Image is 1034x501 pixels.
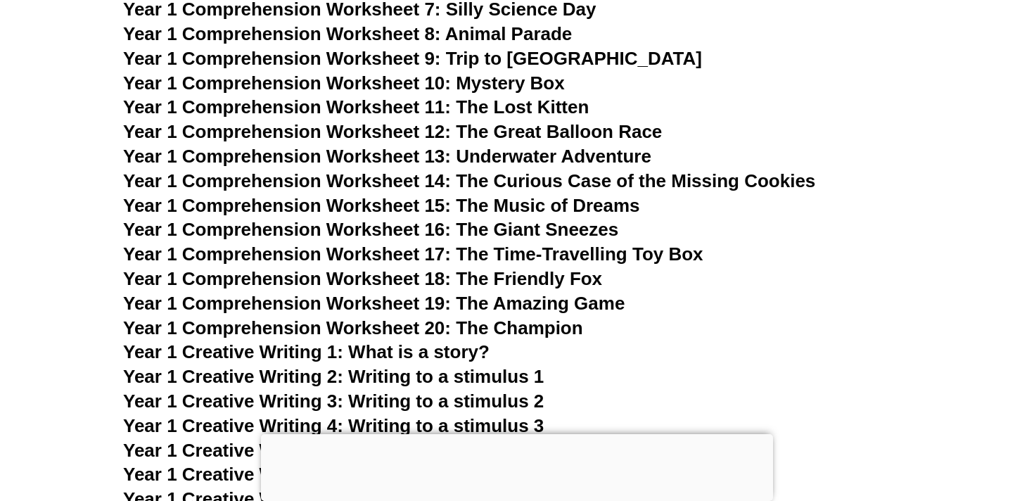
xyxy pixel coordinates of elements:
[123,170,815,191] a: Year 1 Comprehension Worksheet 14: The Curious Case of the Missing Cookies
[123,415,544,436] a: Year 1 Creative Writing 4: Writing to a stimulus 3
[123,464,544,485] a: Year 1 Creative Writing 6: Writing to a stimulus 5
[123,341,490,362] a: Year 1 Creative Writing 1: What is a story?
[123,440,544,461] a: Year 1 Creative Writing 5: Writing to a stimulus 4
[123,121,662,142] a: Year 1 Comprehension Worksheet 12: The Great Balloon Race
[123,48,702,69] a: Year 1 Comprehension Worksheet 9: Trip to [GEOGRAPHIC_DATA]
[123,219,618,240] a: Year 1 Comprehension Worksheet 16: The Giant Sneezes
[123,96,589,118] a: Year 1 Comprehension Worksheet 11: The Lost Kitten
[123,146,651,167] a: Year 1 Comprehension Worksheet 13: Underwater Adventure
[123,195,640,216] a: Year 1 Comprehension Worksheet 15: The Music of Dreams
[123,391,544,412] a: Year 1 Creative Writing 3: Writing to a stimulus 2
[123,293,625,314] a: Year 1 Comprehension Worksheet 19: The Amazing Game
[793,342,1034,501] iframe: Chat Widget
[123,317,583,338] a: Year 1 Comprehension Worksheet 20: The Champion
[123,366,544,387] a: Year 1 Creative Writing 2: Writing to a stimulus 1
[123,243,703,265] a: Year 1 Comprehension Worksheet 17: The Time-Travelling Toy Box
[123,72,565,94] a: Year 1 Comprehension Worksheet 10: Mystery Box
[123,23,572,44] a: Year 1 Comprehension Worksheet 8: Animal Parade
[261,434,773,497] iframe: Advertisement
[123,268,602,289] a: Year 1 Comprehension Worksheet 18: The Friendly Fox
